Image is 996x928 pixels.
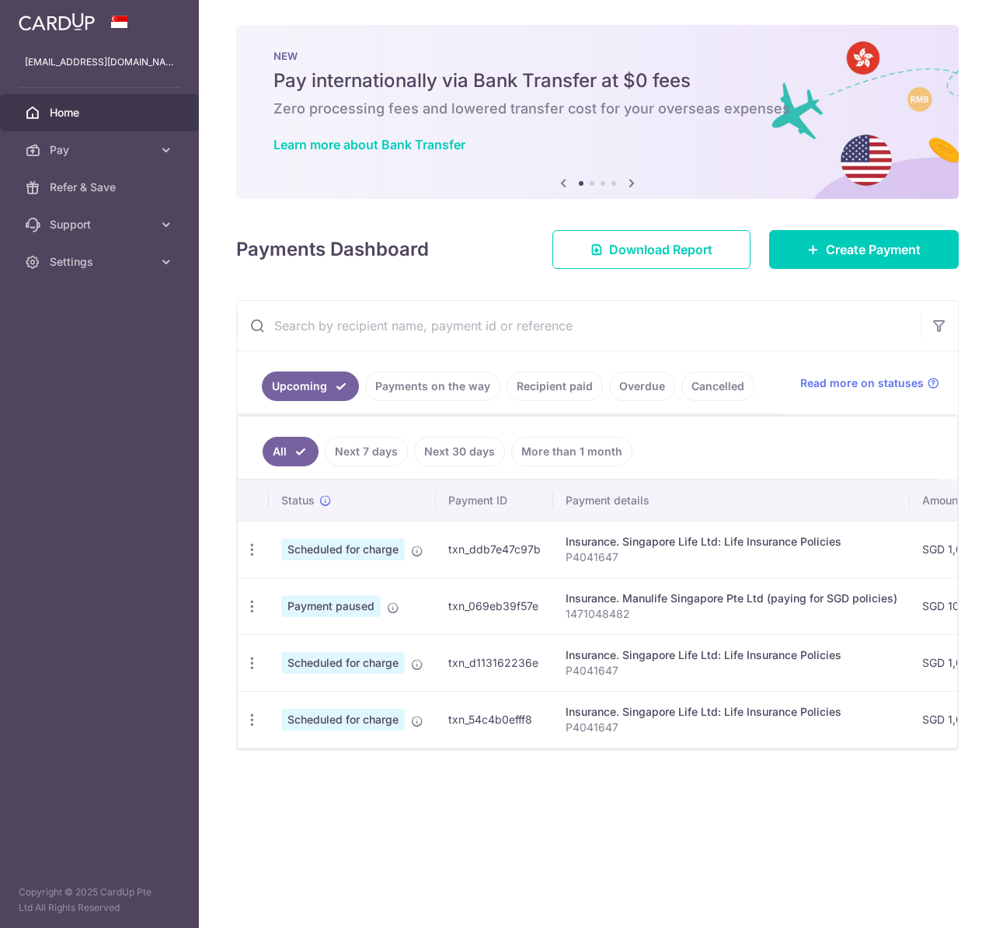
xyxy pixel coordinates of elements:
[800,375,924,391] span: Read more on statuses
[273,68,921,93] h5: Pay internationally via Bank Transfer at $0 fees
[50,217,152,232] span: Support
[436,691,553,748] td: txn_54c4b0efff8
[365,372,500,401] a: Payments on the way
[436,480,553,521] th: Payment ID
[325,437,408,466] a: Next 7 days
[436,521,553,577] td: txn_ddb7e47c97b
[566,647,897,663] div: Insurance. Singapore Life Ltd: Life Insurance Policies
[262,372,359,401] a: Upcoming
[511,437,632,466] a: More than 1 month
[50,105,152,120] span: Home
[281,539,405,560] span: Scheduled for charge
[273,137,465,152] a: Learn more about Bank Transfer
[922,493,962,508] span: Amount
[237,301,921,351] input: Search by recipient name, payment id or reference
[566,549,897,565] p: P4041647
[566,534,897,549] div: Insurance. Singapore Life Ltd: Life Insurance Policies
[566,606,897,622] p: 1471048482
[236,235,429,263] h4: Payments Dashboard
[281,595,381,617] span: Payment paused
[769,230,959,269] a: Create Payment
[25,54,174,70] p: [EMAIL_ADDRESS][DOMAIN_NAME]
[566,720,897,735] p: P4041647
[281,652,405,674] span: Scheduled for charge
[50,254,152,270] span: Settings
[553,480,910,521] th: Payment details
[436,634,553,691] td: txn_d113162236e
[273,99,921,118] h6: Zero processing fees and lowered transfer cost for your overseas expenses
[609,372,675,401] a: Overdue
[19,12,95,31] img: CardUp
[896,881,980,920] iframe: Opens a widget where you can find more information
[609,240,712,259] span: Download Report
[800,375,939,391] a: Read more on statuses
[236,25,959,199] img: Bank transfer banner
[281,709,405,731] span: Scheduled for charge
[50,180,152,195] span: Refer & Save
[436,577,553,634] td: txn_069eb39f57e
[826,240,921,259] span: Create Payment
[414,437,505,466] a: Next 30 days
[50,142,152,158] span: Pay
[566,704,897,720] div: Insurance. Singapore Life Ltd: Life Insurance Policies
[281,493,315,508] span: Status
[566,591,897,606] div: Insurance. Manulife Singapore Pte Ltd (paying for SGD policies)
[273,50,921,62] p: NEW
[681,372,754,401] a: Cancelled
[552,230,750,269] a: Download Report
[263,437,319,466] a: All
[566,663,897,679] p: P4041647
[507,372,603,401] a: Recipient paid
